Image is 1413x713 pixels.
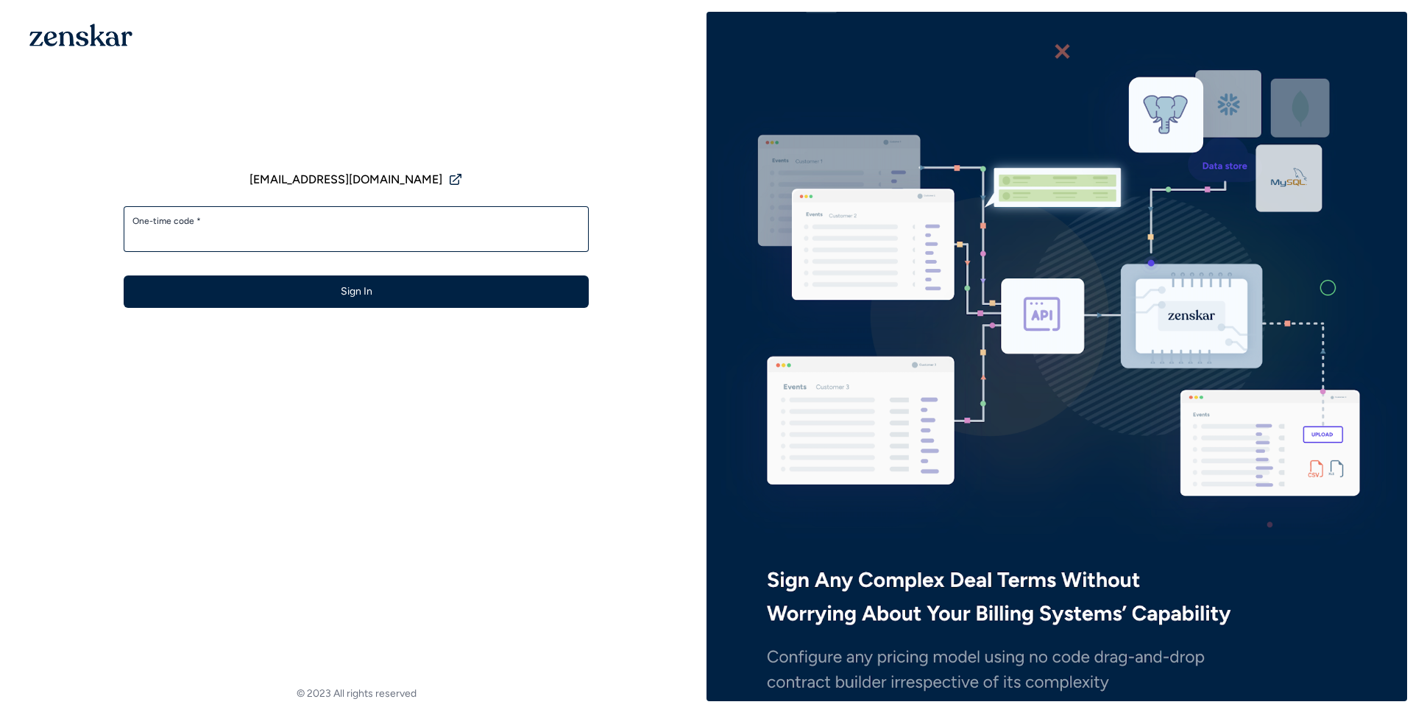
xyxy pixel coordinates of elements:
[6,686,706,701] footer: © 2023 All rights reserved
[29,24,132,46] img: 1OGAJ2xQqyY4LXKgY66KYq0eOWRCkrZdAb3gUhuVAqdWPZE9SRJmCz+oDMSn4zDLXe31Ii730ItAGKgCKgCCgCikA4Av8PJUP...
[132,215,580,227] label: One-time code *
[249,171,442,189] span: [EMAIL_ADDRESS][DOMAIN_NAME]
[124,275,589,308] button: Sign In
